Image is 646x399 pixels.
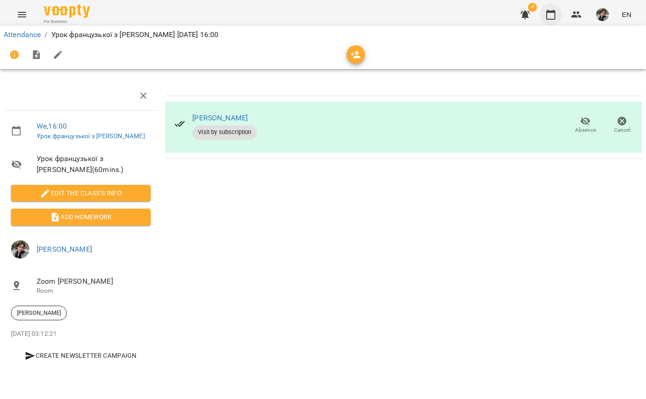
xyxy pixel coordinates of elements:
[37,122,67,130] a: We , 16:00
[11,309,66,317] span: [PERSON_NAME]
[4,30,41,39] a: Attendance
[567,113,604,138] button: Absence
[192,128,257,136] span: Visit by subscription
[11,306,67,320] div: [PERSON_NAME]
[44,29,47,40] li: /
[11,329,151,339] p: [DATE] 03:12:21
[37,276,151,287] span: Zoom [PERSON_NAME]
[618,6,635,23] button: EN
[575,126,596,134] span: Absence
[51,29,219,40] p: Урок французької з [PERSON_NAME] [DATE] 16:00
[192,113,248,122] a: [PERSON_NAME]
[528,3,537,12] span: 4
[37,286,151,296] p: Room
[18,188,143,199] span: Edit the class's Info
[11,185,151,201] button: Edit the class's Info
[622,10,631,19] span: EN
[11,4,33,26] button: Menu
[11,347,151,364] button: Create Newsletter Campaign
[604,113,641,138] button: Cancel
[18,211,143,222] span: Add Homework
[4,29,642,40] nav: breadcrumb
[15,350,147,361] span: Create Newsletter Campaign
[596,8,609,21] img: 3324ceff06b5eb3c0dd68960b867f42f.jpeg
[614,126,630,134] span: Cancel
[37,153,151,175] span: Урок французької з [PERSON_NAME] ( 60 mins. )
[11,240,29,259] img: 3324ceff06b5eb3c0dd68960b867f42f.jpeg
[11,209,151,225] button: Add Homework
[37,245,92,253] a: [PERSON_NAME]
[44,5,90,18] img: Voopty Logo
[44,19,90,25] span: For Business
[37,132,145,140] a: Урок французької з [PERSON_NAME]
